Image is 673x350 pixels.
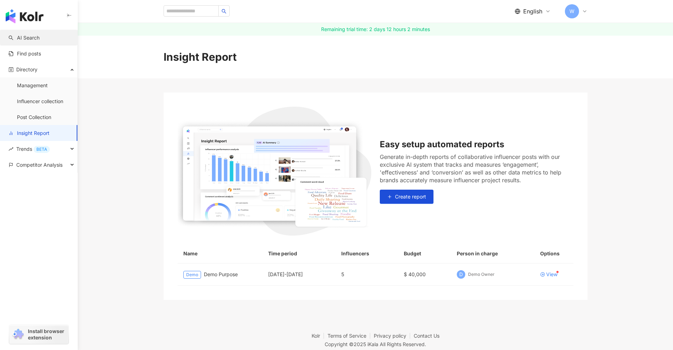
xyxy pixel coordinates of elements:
[8,147,13,152] span: rise
[380,138,573,150] div: Easy setup automated reports
[17,114,51,121] a: Post Collection
[17,82,48,89] a: Management
[546,272,557,277] div: View
[451,244,535,263] th: Person in charge
[398,263,451,286] td: $ 40,000
[178,107,371,236] img: Easy setup automated reports
[262,244,336,263] th: Time period
[336,263,398,286] td: 5
[459,271,463,278] span: D
[28,328,66,341] span: Install browser extension
[6,9,43,23] img: logo
[312,333,327,339] a: Kolr
[178,244,262,263] th: Name
[78,23,673,36] a: Remaining trial time: 2 days 12 hours 2 minutes
[325,341,426,347] div: Copyright © 2025 All Rights Reserved.
[398,244,451,263] th: Budget
[164,49,237,64] div: Insight Report
[414,333,439,339] a: Contact Us
[8,130,49,137] a: Insight Report
[327,333,374,339] a: Terms of Service
[395,194,426,200] span: Create report
[183,271,257,279] div: Demo Purpose
[380,190,433,204] button: Create report
[380,153,573,184] div: Generate in-depth reports of collaborative influencer posts with our exclusive AI system that tra...
[535,244,573,263] th: Options
[8,50,41,57] a: Find posts
[569,7,574,15] span: W
[367,341,378,347] a: iKala
[16,61,37,77] span: Directory
[523,7,542,15] span: English
[34,146,50,153] div: BETA
[468,272,495,278] div: Demo Owner
[336,244,398,263] th: Influencers
[268,271,330,278] div: [DATE] - [DATE]
[11,329,25,340] img: chrome extension
[17,98,63,105] a: Influencer collection
[183,271,201,279] span: Demo
[16,157,63,173] span: Competitor Analysis
[540,272,557,277] a: View
[16,141,50,157] span: Trends
[8,34,40,41] a: searchAI Search
[222,9,226,14] span: search
[374,333,414,339] a: Privacy policy
[9,325,69,344] a: chrome extensionInstall browser extension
